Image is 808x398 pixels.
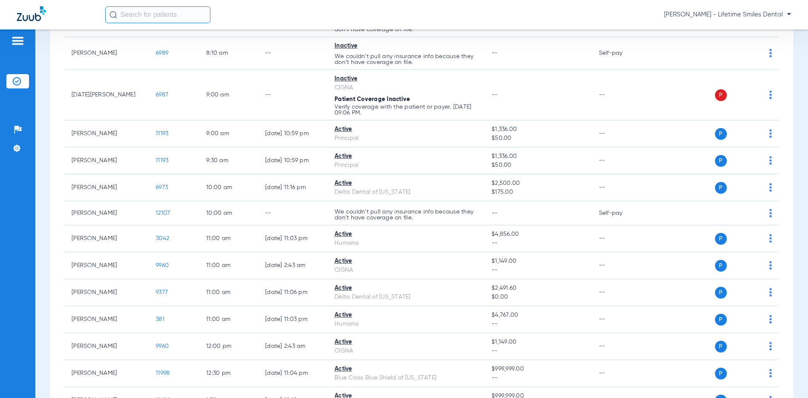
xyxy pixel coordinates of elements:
[492,152,585,161] span: $1,336.00
[592,201,649,225] td: Self-pay
[335,230,478,239] div: Active
[199,333,258,360] td: 12:00 PM
[492,92,498,98] span: --
[715,89,727,101] span: P
[258,70,328,120] td: --
[65,306,149,333] td: [PERSON_NAME]
[65,252,149,279] td: [PERSON_NAME]
[769,315,772,323] img: group-dot-blue.svg
[199,120,258,147] td: 9:00 AM
[335,266,478,275] div: CIGNA
[156,235,169,241] span: 3042
[492,188,585,197] span: $175.00
[715,155,727,167] span: P
[335,83,478,92] div: CIGNA
[335,134,478,143] div: Principal
[715,233,727,245] span: P
[17,6,46,21] img: Zuub Logo
[592,306,649,333] td: --
[492,374,585,382] span: --
[715,260,727,272] span: P
[592,147,649,174] td: --
[592,37,649,70] td: Self-pay
[335,161,478,170] div: Principal
[769,156,772,165] img: group-dot-blue.svg
[769,49,772,57] img: group-dot-blue.svg
[715,314,727,326] span: P
[492,230,585,239] span: $4,856.00
[199,147,258,174] td: 9:30 AM
[11,36,24,46] img: hamburger-icon
[156,184,168,190] span: 6973
[335,311,478,320] div: Active
[109,11,117,19] img: Search Icon
[715,341,727,353] span: P
[492,266,585,275] span: --
[335,188,478,197] div: Delta Dental of [US_STATE]
[492,210,498,216] span: --
[335,179,478,188] div: Active
[65,225,149,252] td: [PERSON_NAME]
[258,225,328,252] td: [DATE] 11:03 PM
[492,293,585,302] span: $0.00
[65,37,149,70] td: [PERSON_NAME]
[769,183,772,192] img: group-dot-blue.svg
[65,70,149,120] td: [DATE][PERSON_NAME]
[335,374,478,382] div: Blue Cross Blue Shield of [US_STATE]
[592,225,649,252] td: --
[199,37,258,70] td: 8:10 AM
[769,261,772,270] img: group-dot-blue.svg
[492,125,585,134] span: $1,336.00
[156,50,168,56] span: 6989
[199,306,258,333] td: 11:00 AM
[335,104,478,116] p: Verify coverage with the patient or payer. [DATE] 09:06 PM.
[769,234,772,243] img: group-dot-blue.svg
[492,338,585,347] span: $1,149.00
[335,75,478,83] div: Inactive
[156,92,168,98] span: 6987
[769,288,772,296] img: group-dot-blue.svg
[335,152,478,161] div: Active
[156,210,170,216] span: 12107
[715,128,727,140] span: P
[335,257,478,266] div: Active
[65,333,149,360] td: [PERSON_NAME]
[492,239,585,248] span: --
[335,284,478,293] div: Active
[258,360,328,387] td: [DATE] 11:04 PM
[664,11,791,19] span: [PERSON_NAME] - Lifetime Smiles Dental
[492,311,585,320] span: $4,767.00
[199,279,258,306] td: 11:00 AM
[156,131,168,136] span: 11193
[105,6,210,23] input: Search for patients
[258,147,328,174] td: [DATE] 10:59 PM
[199,174,258,201] td: 10:00 AM
[258,174,328,201] td: [DATE] 11:16 PM
[258,279,328,306] td: [DATE] 11:06 PM
[335,96,410,102] span: Patient Coverage Inactive
[65,174,149,201] td: [PERSON_NAME]
[592,333,649,360] td: --
[156,316,165,322] span: 381
[492,365,585,374] span: $999,999.00
[335,125,478,134] div: Active
[65,360,149,387] td: [PERSON_NAME]
[156,343,169,349] span: 9960
[592,120,649,147] td: --
[156,158,168,163] span: 11193
[258,306,328,333] td: [DATE] 11:03 PM
[335,320,478,329] div: Humana
[258,37,328,70] td: --
[492,134,585,143] span: $50.00
[592,252,649,279] td: --
[65,201,149,225] td: [PERSON_NAME]
[592,279,649,306] td: --
[769,129,772,138] img: group-dot-blue.svg
[492,257,585,266] span: $1,149.00
[769,369,772,377] img: group-dot-blue.svg
[199,201,258,225] td: 10:00 AM
[492,50,498,56] span: --
[65,120,149,147] td: [PERSON_NAME]
[769,91,772,99] img: group-dot-blue.svg
[492,320,585,329] span: --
